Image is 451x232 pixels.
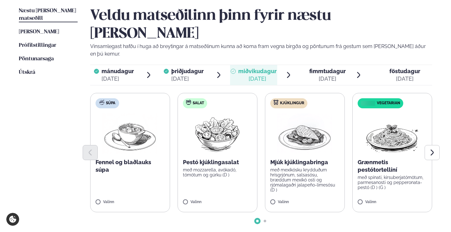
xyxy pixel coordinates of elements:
[280,101,304,106] span: Kjúklingur
[193,101,204,106] span: Salat
[102,113,158,154] img: Soup.png
[171,75,204,83] div: [DATE]
[389,75,420,83] div: [DATE]
[19,56,54,62] span: Pöntunarsaga
[19,43,56,48] span: Prófílstillingar
[256,220,259,222] span: Go to slide 1
[238,75,277,83] div: [DATE]
[102,75,134,83] div: [DATE]
[19,42,56,49] a: Prófílstillingar
[19,29,59,35] span: [PERSON_NAME]
[19,8,76,21] span: Næstu [PERSON_NAME] matseðill
[273,100,278,105] img: chicken.svg
[99,100,104,105] img: soup.svg
[19,28,59,36] a: [PERSON_NAME]
[359,100,377,106] img: icon
[83,145,98,160] button: Previous slide
[425,145,440,160] button: Next slide
[389,68,420,74] span: föstudagur
[277,113,333,154] img: Chicken-breast.png
[309,68,346,74] span: fimmtudagur
[96,159,165,174] p: Fennel og blaðlauks súpa
[358,159,427,174] p: Grænmetis pestótortellíní
[358,175,427,190] p: með spínati, kirsuberjatómötum, parmesanosti og pepperonata-pestó (D ) (G )
[264,220,266,222] span: Go to slide 2
[186,100,191,105] img: salad.svg
[377,101,400,106] span: Vegetarian
[102,68,134,74] span: mánudagur
[90,43,432,58] p: Vinsamlegast hafðu í huga að breytingar á matseðlinum kunna að koma fram vegna birgða og pöntunum...
[19,7,78,22] a: Næstu [PERSON_NAME] matseðill
[19,55,54,63] a: Pöntunarsaga
[190,113,245,154] img: Salad.png
[19,69,35,76] a: Útskrá
[238,68,277,74] span: miðvikudagur
[171,68,204,74] span: þriðjudagur
[183,159,252,166] p: Pestó kjúklingasalat
[309,75,346,83] div: [DATE]
[365,113,420,154] img: Spagetti.png
[6,213,19,226] a: Cookie settings
[19,70,35,75] span: Útskrá
[270,159,339,166] p: Mjúk kjúklingabringa
[90,7,432,42] h2: Veldu matseðilinn þinn fyrir næstu [PERSON_NAME]
[183,167,252,177] p: með mozzarella, avókadó, tómötum og gúrku (D )
[270,167,339,192] p: með mexíkósku krydduðum hrísgrjónum, salsasósu, bræddum mexíkó osti og rjómalagaðri jalapeño-lime...
[106,101,115,106] span: Súpa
